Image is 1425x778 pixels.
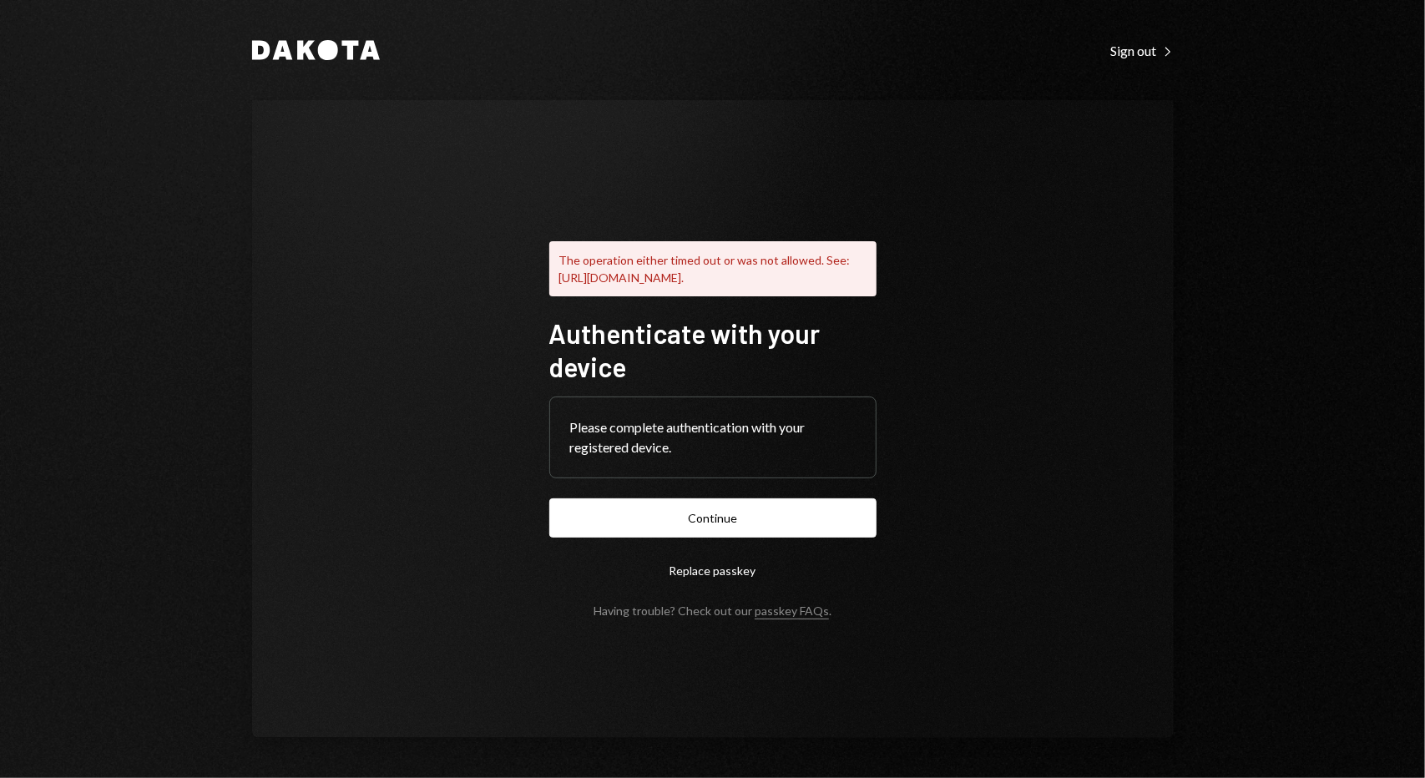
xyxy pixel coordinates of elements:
[755,604,829,619] a: passkey FAQs
[549,498,877,538] button: Continue
[549,551,877,590] button: Replace passkey
[570,417,856,457] div: Please complete authentication with your registered device.
[1111,41,1174,59] a: Sign out
[594,604,831,618] div: Having trouble? Check out our .
[1111,43,1174,59] div: Sign out
[549,316,877,383] h1: Authenticate with your device
[549,241,877,296] div: The operation either timed out or was not allowed. See: [URL][DOMAIN_NAME].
